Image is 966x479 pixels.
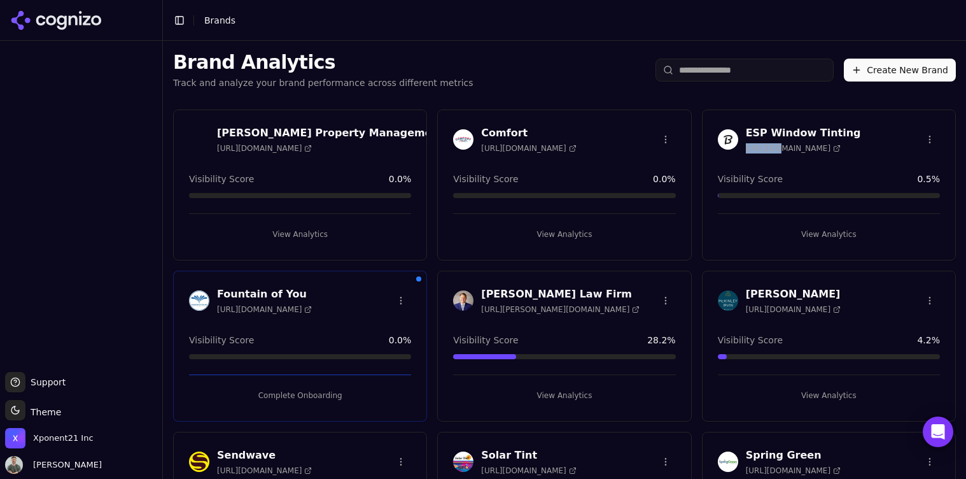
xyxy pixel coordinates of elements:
[746,143,841,154] span: [URL][DOMAIN_NAME]
[217,125,444,141] h3: [PERSON_NAME] Property Management
[481,143,576,154] span: [URL][DOMAIN_NAME]
[25,407,61,417] span: Theme
[453,224,675,245] button: View Analytics
[25,376,66,389] span: Support
[453,173,518,185] span: Visibility Score
[217,287,312,302] h3: Fountain of You
[746,125,861,141] h3: ESP Window Tinting
[917,334,940,347] span: 4.2 %
[204,14,235,27] nav: breadcrumb
[389,334,412,347] span: 0.0 %
[173,76,473,89] p: Track and analyze your brand performance across different metrics
[33,433,94,444] span: Xponent21 Inc
[746,304,841,315] span: [URL][DOMAIN_NAME]
[217,466,312,476] span: [URL][DOMAIN_NAME]
[189,334,254,347] span: Visibility Score
[718,224,940,245] button: View Analytics
[5,456,102,474] button: Open user button
[453,290,473,311] img: Johnston Law Firm
[189,173,254,185] span: Visibility Score
[189,385,411,406] button: Complete Onboarding
[718,129,738,150] img: ESP Window Tinting
[718,173,783,185] span: Visibility Score
[189,224,411,245] button: View Analytics
[453,129,473,150] img: Comfort
[217,304,312,315] span: [URL][DOMAIN_NAME]
[189,290,209,311] img: Fountain of You
[5,456,23,474] img: Chuck McCarthy
[481,125,576,141] h3: Comfort
[204,15,235,25] span: Brands
[217,143,312,154] span: [URL][DOMAIN_NAME]
[453,385,675,406] button: View Analytics
[481,448,576,463] h3: Solar Tint
[5,428,25,448] img: Xponent21 Inc
[844,59,956,82] button: Create New Brand
[189,129,209,150] img: Byrd Property Management
[923,417,953,447] div: Open Intercom Messenger
[718,385,940,406] button: View Analytics
[481,287,640,302] h3: [PERSON_NAME] Law Firm
[453,334,518,347] span: Visibility Score
[389,173,412,185] span: 0.0 %
[746,466,841,476] span: [URL][DOMAIN_NAME]
[481,304,640,315] span: [URL][PERSON_NAME][DOMAIN_NAME]
[746,448,841,463] h3: Spring Green
[653,173,676,185] span: 0.0 %
[453,452,473,472] img: Solar Tint
[718,334,783,347] span: Visibility Score
[173,51,473,74] h1: Brand Analytics
[481,466,576,476] span: [URL][DOMAIN_NAME]
[718,290,738,311] img: McKinley Irvin
[746,287,841,302] h3: [PERSON_NAME]
[647,334,675,347] span: 28.2 %
[917,173,940,185] span: 0.5 %
[28,459,102,471] span: [PERSON_NAME]
[217,448,312,463] h3: Sendwave
[5,428,94,448] button: Open organization switcher
[718,452,738,472] img: Spring Green
[189,452,209,472] img: Sendwave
